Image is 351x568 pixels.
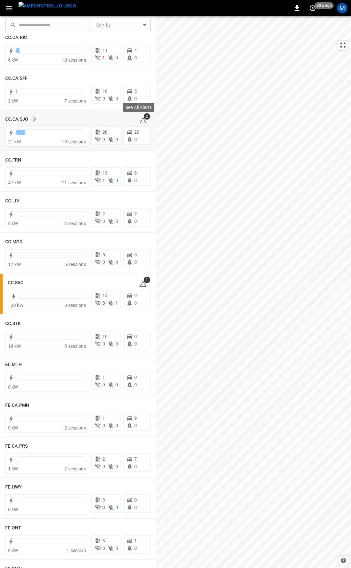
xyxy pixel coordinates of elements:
span: 2 [102,456,105,462]
span: 1 session [67,548,86,553]
span: 0 kW [8,384,18,390]
span: 30 s ago [315,2,334,9]
h6: CC.LIV [5,198,19,205]
span: 3 [102,538,105,543]
span: 20 [102,129,108,135]
span: 1 [102,375,105,380]
span: 0 kW [8,425,18,430]
span: 0 [134,178,137,183]
h6: FE.ONT [5,525,21,532]
span: 0 kW [8,548,18,553]
span: 0 [102,382,105,387]
span: 10 [102,89,108,94]
span: 14 [102,293,108,298]
span: 0 [134,341,137,346]
span: 0 [134,96,137,101]
span: 0 [134,334,137,339]
span: 20 [134,129,139,135]
span: 1 [102,178,105,183]
h6: FE.HWY [5,484,22,491]
span: 5 sessions [64,262,86,267]
span: 7 [134,456,137,462]
span: 0 [134,464,137,469]
span: 0 [102,546,105,551]
span: 5 [134,252,137,257]
span: 1 [115,300,118,306]
span: 2 [144,113,150,120]
span: 6 kW [8,221,18,226]
span: 0 [115,178,118,183]
span: 9 [134,416,137,421]
span: 10 sessions [62,57,86,63]
h6: CC.CA.RIC [5,34,27,41]
span: 0 [134,497,137,502]
span: 7 sessions [64,98,86,103]
button: set refresh interval [307,3,318,13]
span: 0 [102,464,105,469]
span: 1 [102,416,105,421]
span: 13 [102,170,108,175]
span: 39 kW [11,303,23,308]
span: 21 kW [8,139,21,144]
span: 11 [102,48,108,53]
span: 0 [115,96,118,101]
h6: CC.CA.SJO [5,116,28,123]
span: 0 [115,423,118,428]
span: 1 [134,538,137,543]
span: 47 kW [8,180,21,185]
span: 0 [134,505,137,510]
span: 5 sessions [64,344,86,349]
span: 0 [102,96,105,101]
h6: CC.SAC [8,279,24,286]
span: 9 [134,293,137,298]
span: 10 [102,334,108,339]
span: 4 [134,48,137,53]
span: 8 sessions [64,303,86,308]
span: 0 [134,137,137,142]
span: 3 [102,505,105,510]
span: 2 kW [8,98,18,103]
span: 0 [134,300,137,306]
span: 0 [115,382,118,387]
span: 3 [102,497,105,502]
img: ampcontrol.io logo [19,2,76,10]
h6: CC.MOD [5,238,23,246]
span: 0 kW [8,507,18,512]
span: 0 [115,546,118,551]
div: profile-icon [337,3,347,13]
span: 0 [102,137,105,142]
span: 19 sessions [62,139,86,144]
span: 8 [134,170,137,175]
span: 0 [115,219,118,224]
span: 0 [102,341,105,346]
canvas: Map [156,16,351,568]
span: 0 [115,464,118,469]
span: 17 kW [8,262,21,267]
span: 0 [115,505,118,510]
span: 2 [134,211,137,216]
span: 2 [102,211,105,216]
span: 0 [115,260,118,265]
h6: CC.CA.SFF [5,75,28,82]
h6: CC.STK [5,320,21,327]
span: 2 sessions [64,221,86,226]
span: 0 [102,423,105,428]
h6: FE.CA.PRS [5,443,28,450]
span: 19 kW [8,344,21,349]
span: 5 [134,89,137,94]
h6: FE.CA.PMN [5,402,29,409]
span: 0 [134,260,137,265]
h6: EL.MTH [5,361,22,368]
h6: CC.FRN [5,157,21,164]
span: 6 kW [8,57,18,63]
span: 0 [115,55,118,60]
span: 1 kW [8,466,18,471]
span: 0 [102,219,105,224]
span: 1 [102,55,105,60]
span: 0 [134,55,137,60]
span: 0 [134,423,137,428]
span: 6 [102,252,105,257]
span: 7 sessions [64,466,86,471]
span: 0 [134,375,137,380]
span: 0 [134,219,137,224]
